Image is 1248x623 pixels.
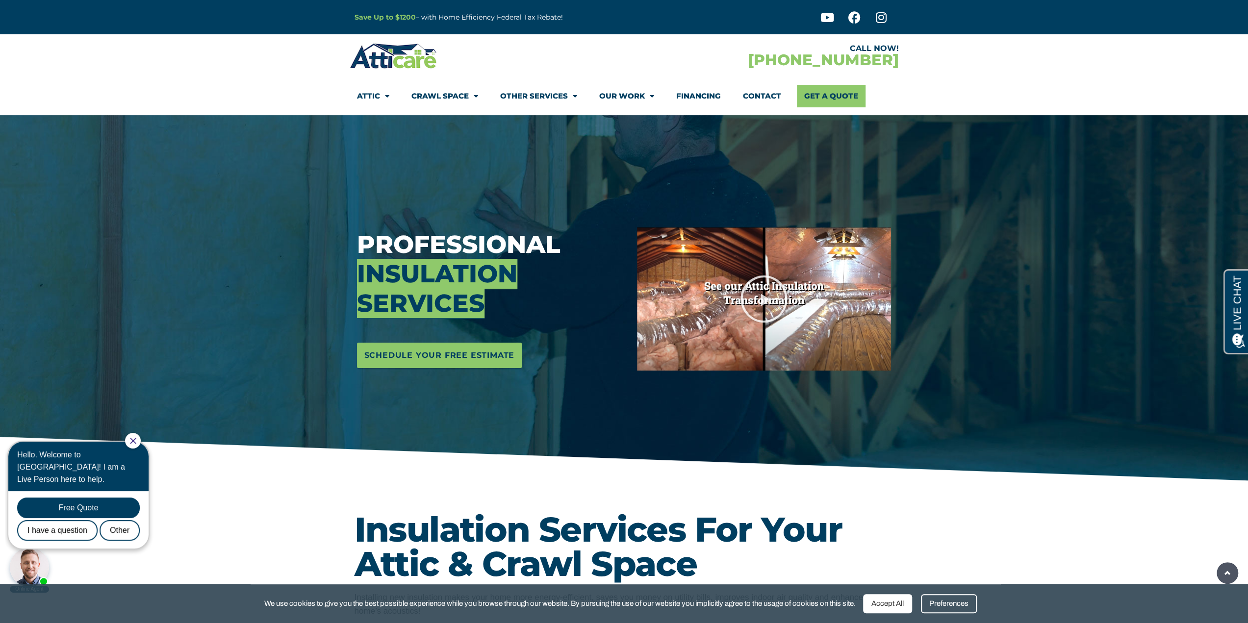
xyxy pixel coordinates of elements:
[599,85,654,107] a: Our Work
[739,274,789,324] div: Play Video
[24,8,79,20] span: Opens a chat window
[743,85,781,107] a: Contact
[355,12,672,23] p: – with Home Efficiency Federal Tax Rebate!
[357,343,522,368] a: Schedule Your Free Estimate
[863,594,912,613] div: Accept All
[357,259,517,318] span: Insulation Services
[676,85,721,107] a: Financing
[357,85,891,107] nav: Menu
[500,85,577,107] a: Other Services
[264,598,856,610] span: We use cookies to give you the best possible experience while you browse through our website. By ...
[364,348,515,363] span: Schedule Your Free Estimate
[921,594,977,613] div: Preferences
[624,45,899,52] div: CALL NOW!
[5,432,162,594] iframe: Chat Invitation
[355,13,416,22] a: Save Up to $1200
[797,85,866,107] a: Get A Quote
[357,85,389,107] a: Attic
[357,230,623,318] h3: Professional
[411,85,478,107] a: Crawl Space
[355,512,894,581] h1: Insulation Services For Your Attic & Crawl Space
